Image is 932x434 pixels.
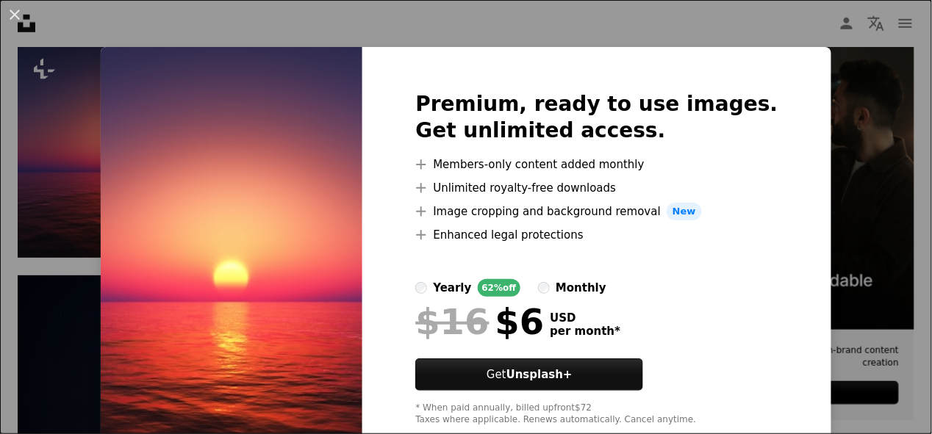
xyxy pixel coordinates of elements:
li: Members-only content added monthly [415,156,778,173]
div: yearly [433,279,471,297]
span: per month * [550,325,620,338]
div: * When paid annually, billed upfront $72 Taxes where applicable. Renews automatically. Cancel any... [415,402,778,426]
li: Image cropping and background removal [415,203,778,220]
span: $16 [415,303,489,341]
input: monthly [538,282,550,294]
li: Enhanced legal protections [415,226,778,244]
button: GetUnsplash+ [415,358,643,391]
h2: Premium, ready to use images. Get unlimited access. [415,91,778,144]
div: $6 [415,303,544,341]
li: Unlimited royalty-free downloads [415,179,778,197]
strong: Unsplash+ [506,368,573,381]
span: New [667,203,702,220]
div: monthly [556,279,606,297]
span: USD [550,311,620,325]
input: yearly62%off [415,282,427,294]
div: 62% off [478,279,521,297]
